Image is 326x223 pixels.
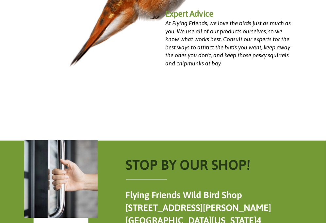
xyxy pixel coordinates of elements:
div: At Flying Friends, we love the birds just as much as you. We use all of our products ourselves, s... [165,8,293,67]
img: flying friends [24,140,98,218]
h3: Stop By Our Shop! [126,155,294,175]
h3: Expert Advice [165,8,293,19]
